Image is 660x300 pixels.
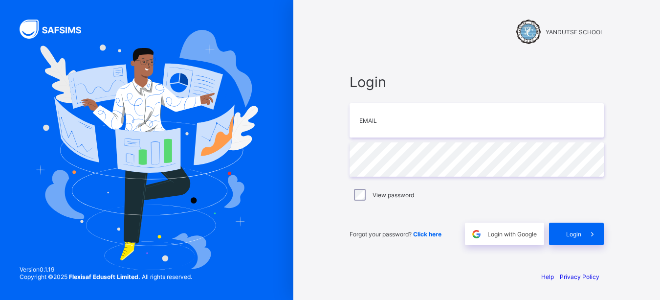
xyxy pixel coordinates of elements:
[560,273,599,280] a: Privacy Policy
[566,231,581,238] span: Login
[350,73,604,91] span: Login
[20,273,192,280] span: Copyright © 2025 All rights reserved.
[69,273,140,280] strong: Flexisaf Edusoft Limited.
[373,191,414,199] label: View password
[471,229,482,240] img: google.396cfc9801f0270233282035f929180a.svg
[35,30,258,270] img: Hero Image
[413,231,441,238] a: Click here
[487,231,537,238] span: Login with Google
[20,20,93,39] img: SAFSIMS Logo
[350,231,441,238] span: Forgot your password?
[541,273,554,280] a: Help
[546,28,604,36] span: YANDUTSE SCHOOL
[20,266,192,273] span: Version 0.1.19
